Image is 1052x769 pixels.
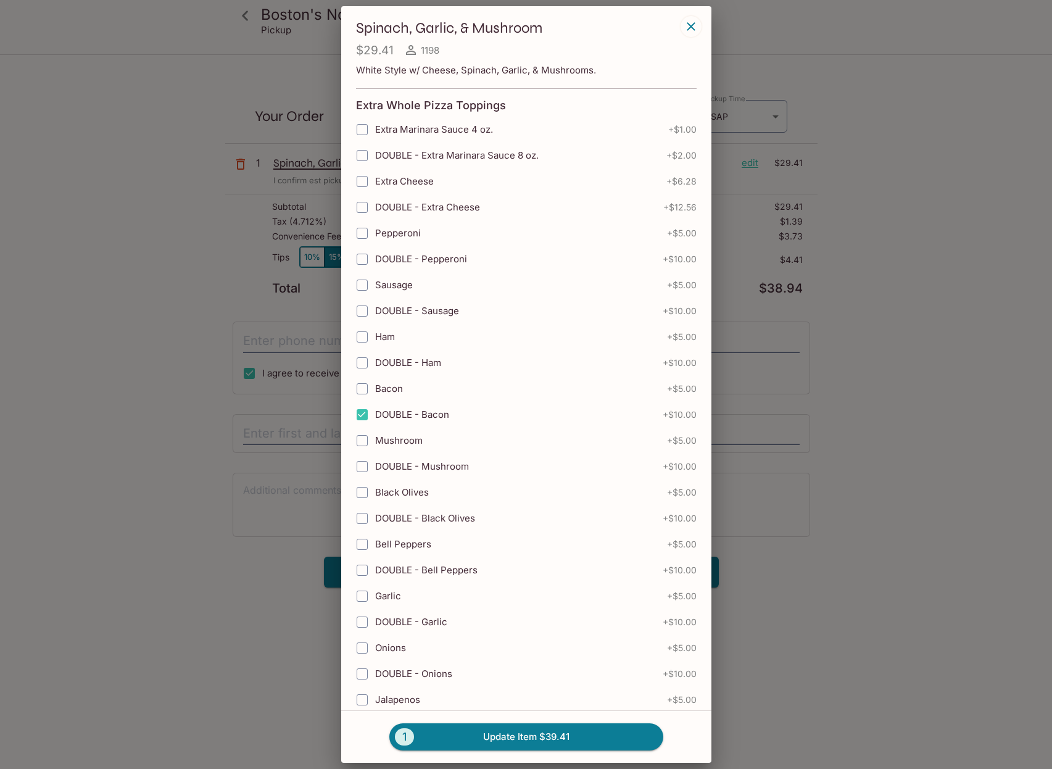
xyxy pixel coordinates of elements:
[666,177,697,186] span: + $6.28
[395,728,414,746] span: 1
[375,694,420,705] span: Jalapenos
[375,123,493,135] span: Extra Marinara Sauce 4 oz.
[667,643,697,653] span: + $5.00
[667,539,697,549] span: + $5.00
[356,43,394,58] h4: $29.41
[421,44,439,56] span: 1198
[375,668,452,680] span: DOUBLE - Onions
[663,202,697,212] span: + $12.56
[663,669,697,679] span: + $10.00
[375,331,395,343] span: Ham
[663,410,697,420] span: + $10.00
[667,332,697,342] span: + $5.00
[375,486,429,498] span: Black Olives
[663,306,697,316] span: + $10.00
[663,462,697,472] span: + $10.00
[666,151,697,160] span: + $2.00
[663,358,697,368] span: + $10.00
[667,280,697,290] span: + $5.00
[375,616,447,628] span: DOUBLE - Garlic
[375,253,467,265] span: DOUBLE - Pepperoni
[667,695,697,705] span: + $5.00
[667,228,697,238] span: + $5.00
[663,254,697,264] span: + $10.00
[375,538,431,550] span: Bell Peppers
[356,99,506,112] h4: Extra Whole Pizza Toppings
[375,383,403,394] span: Bacon
[375,201,480,213] span: DOUBLE - Extra Cheese
[663,513,697,523] span: + $10.00
[663,565,697,575] span: + $10.00
[375,357,441,368] span: DOUBLE - Ham
[389,723,663,750] button: 1Update Item $39.41
[375,642,406,654] span: Onions
[667,384,697,394] span: + $5.00
[667,591,697,601] span: + $5.00
[356,64,697,76] p: White Style w/ Cheese, Spinach, Garlic, & Mushrooms.
[356,19,677,38] h3: Spinach, Garlic, & Mushroom
[375,409,449,420] span: DOUBLE - Bacon
[375,590,401,602] span: Garlic
[375,149,539,161] span: DOUBLE - Extra Marinara Sauce 8 oz.
[375,305,459,317] span: DOUBLE - Sausage
[375,564,478,576] span: DOUBLE - Bell Peppers
[667,488,697,497] span: + $5.00
[375,175,434,187] span: Extra Cheese
[375,460,469,472] span: DOUBLE - Mushroom
[375,512,475,524] span: DOUBLE - Black Olives
[668,125,697,135] span: + $1.00
[667,436,697,446] span: + $5.00
[375,227,421,239] span: Pepperoni
[375,279,413,291] span: Sausage
[663,617,697,627] span: + $10.00
[375,434,423,446] span: Mushroom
